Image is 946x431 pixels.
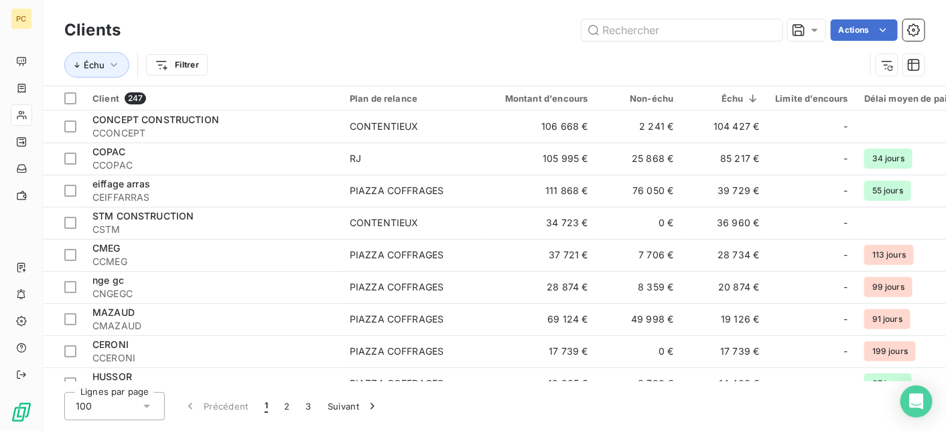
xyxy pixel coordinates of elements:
td: 105 995 € [481,143,596,175]
span: 1 [265,400,268,413]
td: 69 124 € [481,303,596,335]
button: 3 [298,392,320,420]
td: 17 739 € [481,335,596,367]
span: - [844,184,848,197]
button: 1 [257,392,276,420]
div: Montant d'encours [489,93,588,104]
td: 34 723 € [481,207,596,239]
div: PC [11,8,32,29]
button: 2 [276,392,297,420]
td: 14 406 € [682,367,768,400]
div: PIAZZA COFFRAGES [350,280,444,294]
span: Client [92,93,119,104]
span: MAZAUD [92,307,135,318]
span: 100 [76,400,92,413]
td: 111 868 € [481,175,596,207]
td: 104 427 € [682,110,768,143]
span: 199 jours [864,341,916,361]
span: - [844,152,848,165]
td: 49 998 € [596,303,682,335]
span: CMEG [92,242,121,254]
span: - [844,345,848,358]
td: 0 € [596,335,682,367]
td: 3 799 € [596,367,682,400]
span: Échu [84,60,105,70]
td: 106 668 € [481,110,596,143]
span: - [844,313,848,326]
button: Suivant [320,392,387,420]
span: nge gc [92,274,124,286]
div: PIAZZA COFFRAGES [350,345,444,358]
div: Plan de relance [350,93,473,104]
td: 28 874 € [481,271,596,303]
span: eiffage arras [92,178,150,189]
div: PIAZZA COFFRAGES [350,248,444,262]
button: Précédent [176,392,257,420]
span: - [844,377,848,390]
span: - [844,248,848,262]
button: Filtrer [146,54,208,76]
button: Échu [64,52,129,78]
td: 28 734 € [682,239,768,271]
div: PIAZZA COFFRAGES [350,377,444,390]
span: CCOPAC [92,159,334,172]
div: CONTENTIEUX [350,120,419,133]
span: CONCEPT CONSTRUCTION [92,114,219,125]
td: 76 050 € [596,175,682,207]
span: 67 jours [864,373,912,394]
td: 25 868 € [596,143,682,175]
td: 18 205 € [481,367,596,400]
td: 17 739 € [682,335,768,367]
span: STM CONSTRUCTION [92,210,194,222]
span: 113 jours [864,245,914,265]
td: 0 € [596,207,682,239]
span: CERONI [92,339,129,350]
td: 2 241 € [596,110,682,143]
span: 34 jours [864,149,913,169]
span: 247 [125,92,146,104]
span: CSTM [92,223,334,236]
span: CEIFFARRAS [92,191,334,204]
div: Open Intercom Messenger [900,385,933,418]
button: Actions [831,19,898,41]
span: HUSSOR [92,371,132,382]
div: RJ [350,152,361,165]
td: 85 217 € [682,143,768,175]
h3: Clients [64,18,121,42]
div: Limite d’encours [776,93,848,104]
span: CCMEG [92,255,334,268]
span: CNGEGC [92,287,334,300]
td: 39 729 € [682,175,768,207]
div: PIAZZA COFFRAGES [350,184,444,197]
span: 55 jours [864,181,911,201]
span: 99 jours [864,277,913,297]
div: Échu [690,93,760,104]
span: CCERONI [92,351,334,365]
span: - [844,120,848,133]
input: Rechercher [582,19,783,41]
img: Logo LeanPay [11,402,32,423]
span: CMAZAUD [92,319,334,333]
span: CCONCEPT [92,126,334,140]
span: COPAC [92,146,125,157]
td: 19 126 € [682,303,768,335]
div: PIAZZA COFFRAGES [350,313,444,326]
span: - [844,280,848,294]
td: 8 359 € [596,271,682,303]
div: CONTENTIEUX [350,216,419,230]
td: 37 721 € [481,239,596,271]
span: 91 jours [864,309,910,329]
td: 36 960 € [682,207,768,239]
span: - [844,216,848,230]
div: Non-échu [604,93,674,104]
td: 20 874 € [682,271,768,303]
td: 7 706 € [596,239,682,271]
